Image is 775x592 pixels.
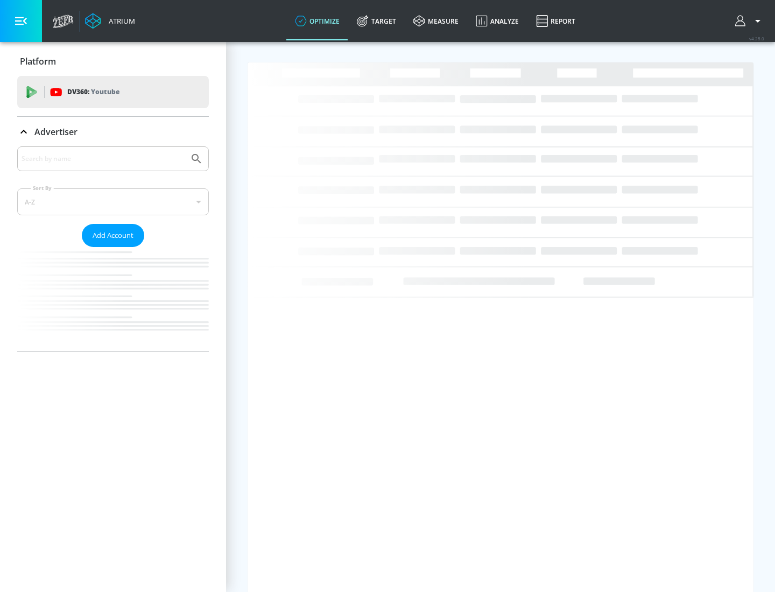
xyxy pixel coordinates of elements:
[17,76,209,108] div: DV360: Youtube
[17,117,209,147] div: Advertiser
[405,2,467,40] a: measure
[749,36,764,41] span: v 4.28.0
[348,2,405,40] a: Target
[93,229,133,242] span: Add Account
[17,247,209,351] nav: list of Advertiser
[467,2,527,40] a: Analyze
[17,146,209,351] div: Advertiser
[82,224,144,247] button: Add Account
[91,86,119,97] p: Youtube
[104,16,135,26] div: Atrium
[31,185,54,192] label: Sort By
[67,86,119,98] p: DV360:
[286,2,348,40] a: optimize
[20,55,56,67] p: Platform
[17,46,209,76] div: Platform
[34,126,77,138] p: Advertiser
[17,188,209,215] div: A-Z
[85,13,135,29] a: Atrium
[22,152,185,166] input: Search by name
[527,2,584,40] a: Report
